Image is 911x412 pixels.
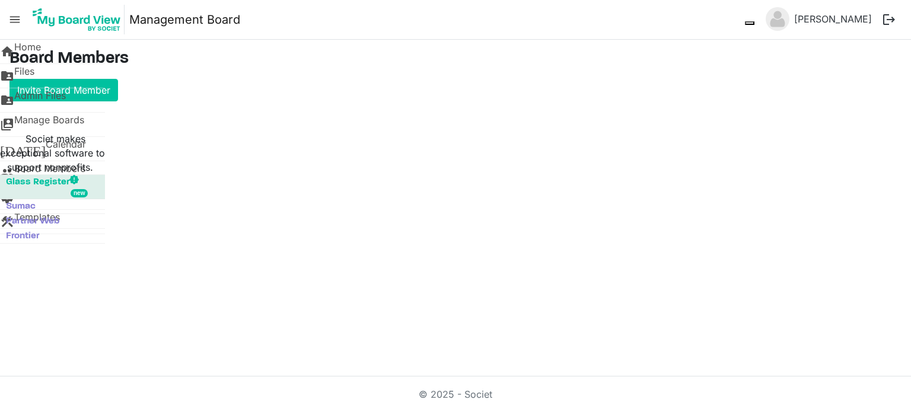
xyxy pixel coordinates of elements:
img: no-profile-picture.svg [766,7,789,31]
a: Management Board [129,8,240,31]
span: Home [14,40,41,63]
span: Files [14,64,34,88]
img: My Board View Logo [29,5,125,34]
a: © 2025 - Societ [419,388,492,400]
span: Manage Boards [14,113,84,136]
a: [PERSON_NAME] [789,7,877,31]
div: new [71,189,88,197]
span: menu [4,8,26,31]
a: My Board View Logo [29,5,129,34]
span: Admin Files [14,88,66,112]
h3: Board Members [9,49,902,69]
button: logout [877,7,902,32]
